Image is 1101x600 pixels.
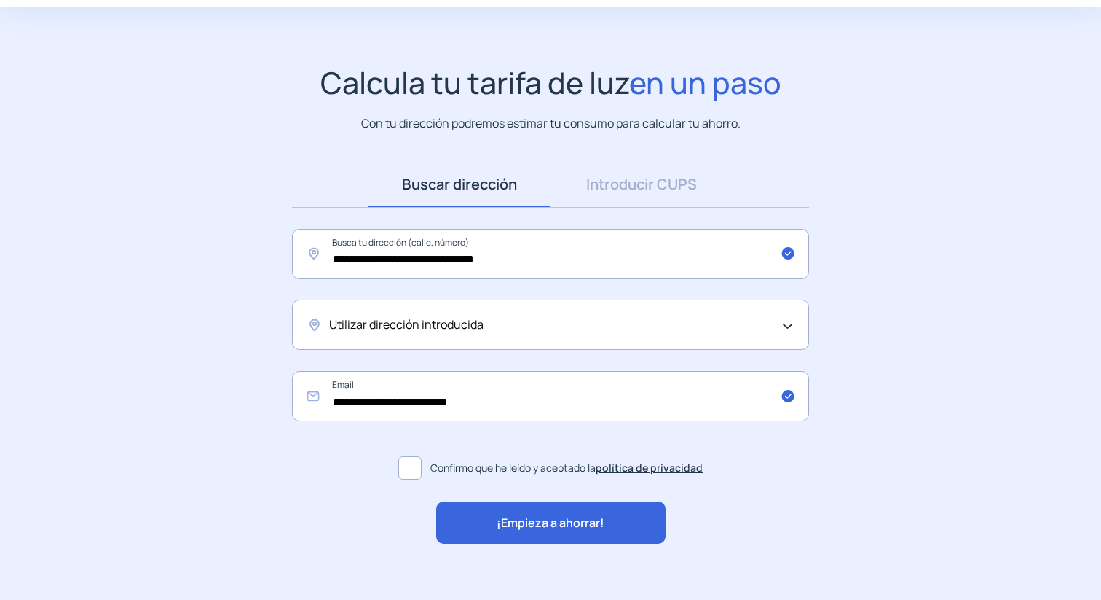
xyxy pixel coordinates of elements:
h1: Calcula tu tarifa de luz [320,65,781,101]
span: en un paso [629,62,781,103]
p: Con tu dirección podremos estimar tu consumo para calcular tu ahorro. [361,114,741,133]
span: Confirmo que he leído y aceptado la [430,460,703,476]
a: Introducir CUPS [550,162,733,207]
p: "Rapidez y buen trato al cliente" [412,562,580,581]
a: Buscar dirección [368,162,550,207]
span: Utilizar dirección introducida [329,316,484,335]
img: Trustpilot [588,566,690,577]
a: política de privacidad [596,461,703,475]
span: ¡Empieza a ahorrar! [497,514,604,533]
